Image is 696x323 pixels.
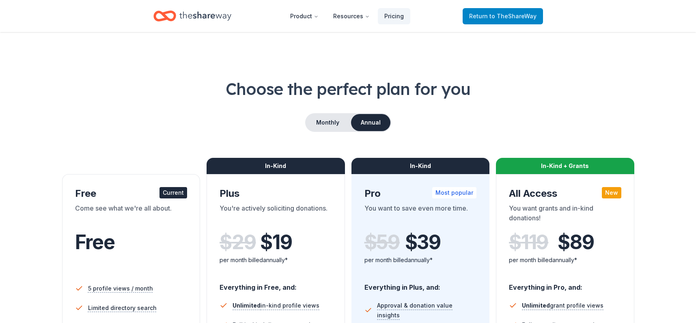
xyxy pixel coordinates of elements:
div: You want grants and in-kind donations! [509,203,621,226]
span: Free [75,230,115,254]
span: grant profile views [522,302,603,309]
div: Plus [220,187,332,200]
span: Limited directory search [88,303,157,313]
div: Most popular [432,187,476,198]
div: Free [75,187,187,200]
span: Approval & donation value insights [377,301,476,320]
a: Returnto TheShareWay [463,8,543,24]
span: $ 89 [558,231,594,254]
span: Unlimited [233,302,261,309]
a: Home [153,6,231,26]
div: Come see what we're all about. [75,203,187,226]
button: Product [284,8,325,24]
div: You want to save even more time. [364,203,477,226]
button: Resources [327,8,376,24]
nav: Main [284,6,410,26]
span: to TheShareWay [489,13,537,19]
span: in-kind profile views [233,302,319,309]
span: Unlimited [522,302,550,309]
div: Everything in Plus, and: [364,276,477,293]
div: per month billed annually* [364,255,477,265]
div: per month billed annually* [509,255,621,265]
span: $ 19 [260,231,292,254]
span: Return [469,11,537,21]
div: Current [159,187,187,198]
span: $ 39 [405,231,441,254]
div: New [602,187,621,198]
h1: Choose the perfect plan for you [32,78,664,100]
div: In-Kind [351,158,490,174]
div: You're actively soliciting donations. [220,203,332,226]
button: Monthly [306,114,349,131]
a: Pricing [378,8,410,24]
button: Annual [351,114,390,131]
div: In-Kind [207,158,345,174]
div: Everything in Free, and: [220,276,332,293]
div: Pro [364,187,477,200]
div: In-Kind + Grants [496,158,634,174]
div: per month billed annually* [220,255,332,265]
div: All Access [509,187,621,200]
span: 5 profile views / month [88,284,153,293]
div: Everything in Pro, and: [509,276,621,293]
